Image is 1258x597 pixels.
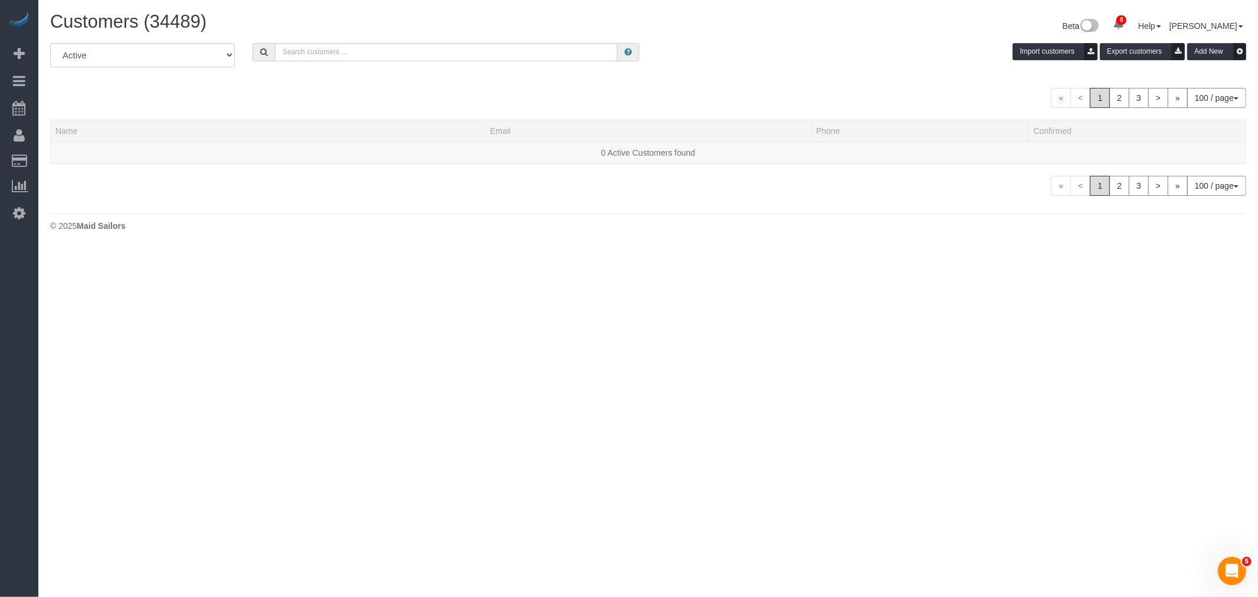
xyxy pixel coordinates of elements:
span: 5 [1242,557,1252,566]
button: Export customers [1100,43,1185,60]
span: 1 [1090,176,1110,196]
a: [PERSON_NAME] [1170,21,1243,31]
a: » [1168,176,1188,196]
a: > [1148,88,1168,108]
a: 2 [1109,176,1129,196]
a: 3 [1129,88,1149,108]
a: Beta [1063,21,1099,31]
span: Customers (34489) [50,11,206,32]
span: 1 [1090,88,1110,108]
th: Email [485,120,812,142]
th: Name [51,120,485,142]
span: « [1051,88,1071,108]
img: New interface [1079,19,1099,34]
span: < [1070,88,1091,108]
span: < [1070,176,1091,196]
td: 0 Active Customers found [51,142,1246,163]
nav: Pagination navigation [1051,176,1246,196]
a: Help [1138,21,1161,31]
input: Search customers ... [275,43,617,61]
button: Import customers [1013,43,1098,60]
img: Automaid Logo [7,12,31,28]
a: » [1168,88,1188,108]
a: > [1148,176,1168,196]
nav: Pagination navigation [1051,88,1246,108]
span: 8 [1116,15,1126,25]
button: 100 / page [1187,88,1246,108]
strong: Maid Sailors [77,221,125,231]
th: Phone [811,120,1029,142]
a: 8 [1107,12,1130,38]
button: 100 / page [1187,176,1246,196]
button: Add New [1187,43,1246,60]
a: 3 [1129,176,1149,196]
iframe: Intercom live chat [1218,557,1246,585]
a: 2 [1109,88,1129,108]
div: © 2025 [50,220,1246,232]
span: « [1051,176,1071,196]
th: Confirmed [1029,120,1246,142]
